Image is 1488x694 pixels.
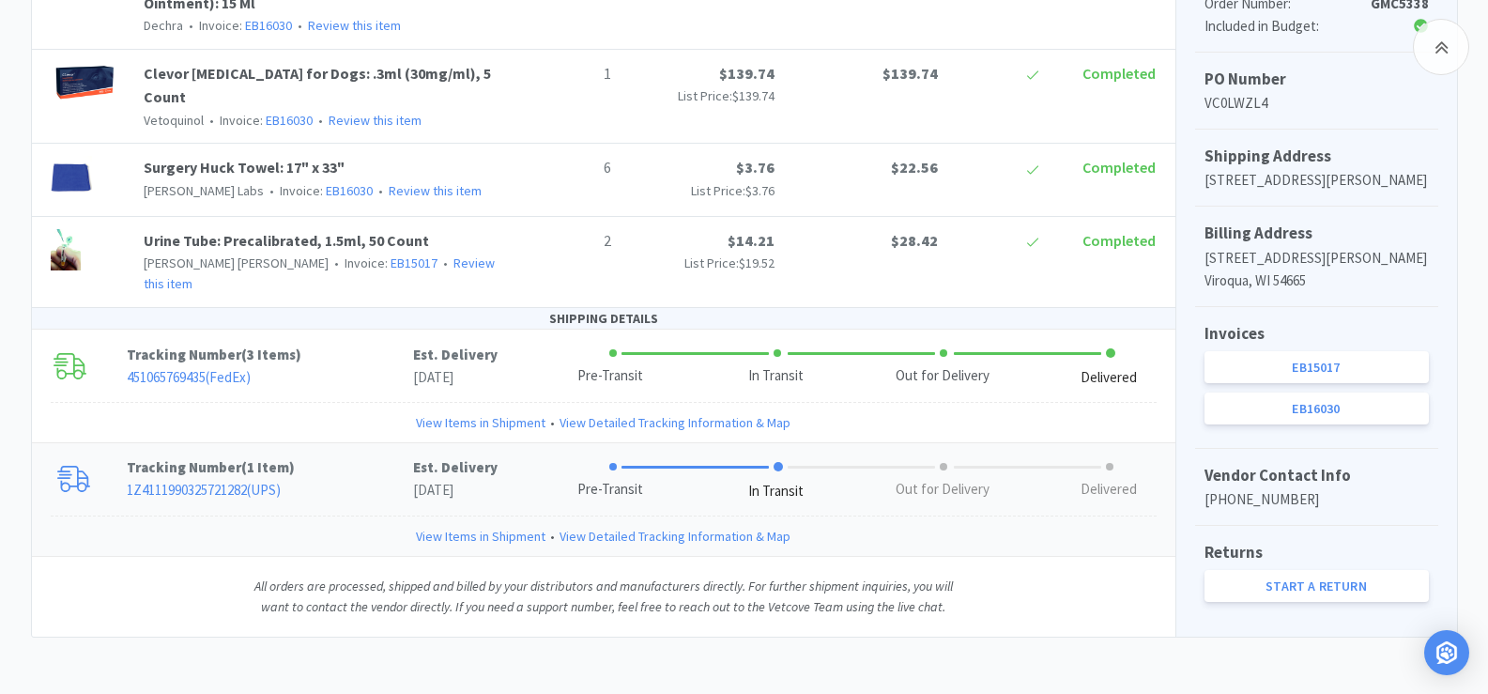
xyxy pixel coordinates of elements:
img: 4cfcd7b773244a7090180d1c634ade4e_28140.png [51,156,92,197]
a: 1Z4111990325721282(UPS) [127,481,281,499]
span: Invoice: [183,17,292,34]
p: VC0LWZL4 [1204,92,1429,115]
span: Invoice: [204,112,313,129]
p: [STREET_ADDRESS][PERSON_NAME] [1204,247,1429,270]
span: $22.56 [891,158,938,177]
a: EB15017 [1204,351,1429,383]
a: View Items in Shipment [416,412,545,433]
i: All orders are processed, shipped and billed by your distributors and manufacturers directly. For... [254,578,953,615]
a: View Detailed Tracking Information & Map [560,526,790,547]
p: [STREET_ADDRESS][PERSON_NAME] [1204,169,1429,192]
p: Viroqua, WI 54665 [1204,270,1429,292]
span: Invoice: [264,182,373,199]
div: Delivered [1081,479,1137,501]
span: $28.42 [891,231,938,250]
p: List Price: [626,85,775,106]
div: SHIPPING DETAILS [32,308,1175,330]
span: • [267,182,277,199]
span: • [545,412,560,433]
span: • [295,17,305,34]
a: Review this item [389,182,482,199]
p: Tracking Number ( ) [127,456,413,479]
span: 1 Item [247,458,289,476]
span: • [315,112,326,129]
span: • [376,182,386,199]
a: 451065769435(FedEx) [127,368,251,386]
p: Est. Delivery [413,344,498,366]
span: • [545,526,560,547]
span: $3.76 [745,182,775,199]
div: In Transit [748,481,804,502]
span: Invoice: [329,254,437,271]
p: List Price: [626,253,775,273]
div: Out for Delivery [896,365,989,387]
span: $139.74 [732,87,775,104]
h5: Vendor Contact Info [1204,463,1429,488]
div: Delivered [1081,367,1137,389]
span: • [186,17,196,34]
h5: PO Number [1204,67,1429,92]
a: EB16030 [266,112,313,129]
a: Urine Tube: Precalibrated, 1.5ml, 50 Count [144,231,429,250]
a: View Detailed Tracking Information & Map [560,412,790,433]
span: Dechra [144,17,183,34]
span: Completed [1082,158,1156,177]
a: Review this item [329,112,422,129]
div: Out for Delivery [896,479,989,501]
div: In Transit [748,365,804,387]
span: Completed [1082,231,1156,250]
p: 6 [517,156,611,180]
p: List Price: [626,180,775,201]
p: 2 [517,229,611,254]
p: [DATE] [413,366,498,389]
span: $19.52 [739,254,775,271]
h5: Invoices [1204,321,1429,347]
img: 65e6640d25454106a2a506076da55ace_27056.png [51,229,82,270]
p: Est. Delivery [413,456,498,479]
a: Clevor [MEDICAL_DATA] for Dogs: .3ml (30mg/ml), 5 Count [144,64,491,107]
span: $3.76 [736,158,775,177]
div: Pre-Transit [577,479,643,501]
span: $139.74 [882,64,938,83]
h5: Shipping Address [1204,144,1429,169]
a: EB16030 [245,17,292,34]
a: EB16030 [326,182,373,199]
span: $139.74 [719,64,775,83]
span: 3 Items [247,346,296,363]
h5: Returns [1204,540,1429,565]
span: [PERSON_NAME] Labs [144,182,264,199]
div: Open Intercom Messenger [1424,630,1469,675]
span: Vetoquinol [144,112,204,129]
span: [PERSON_NAME] [PERSON_NAME] [144,254,329,271]
h5: Billing Address [1204,221,1429,246]
a: EB16030 [1204,393,1429,424]
img: a39a548767234e3585708c350ba8532f_413781.png [51,62,121,103]
div: Included in Budget: [1204,15,1354,38]
p: Tracking Number ( ) [127,344,413,366]
a: Start a Return [1204,570,1429,602]
p: 1 [517,62,611,86]
span: $14.21 [728,231,775,250]
a: View Items in Shipment [416,526,545,547]
a: Surgery Huck Towel: 17" x 33" [144,158,345,177]
p: [PHONE_NUMBER] [1204,488,1429,511]
div: Pre-Transit [577,365,643,387]
a: Review this item [308,17,401,34]
span: • [331,254,342,271]
span: • [440,254,451,271]
span: Completed [1082,64,1156,83]
span: • [207,112,217,129]
a: EB15017 [391,254,437,271]
p: [DATE] [413,479,498,501]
